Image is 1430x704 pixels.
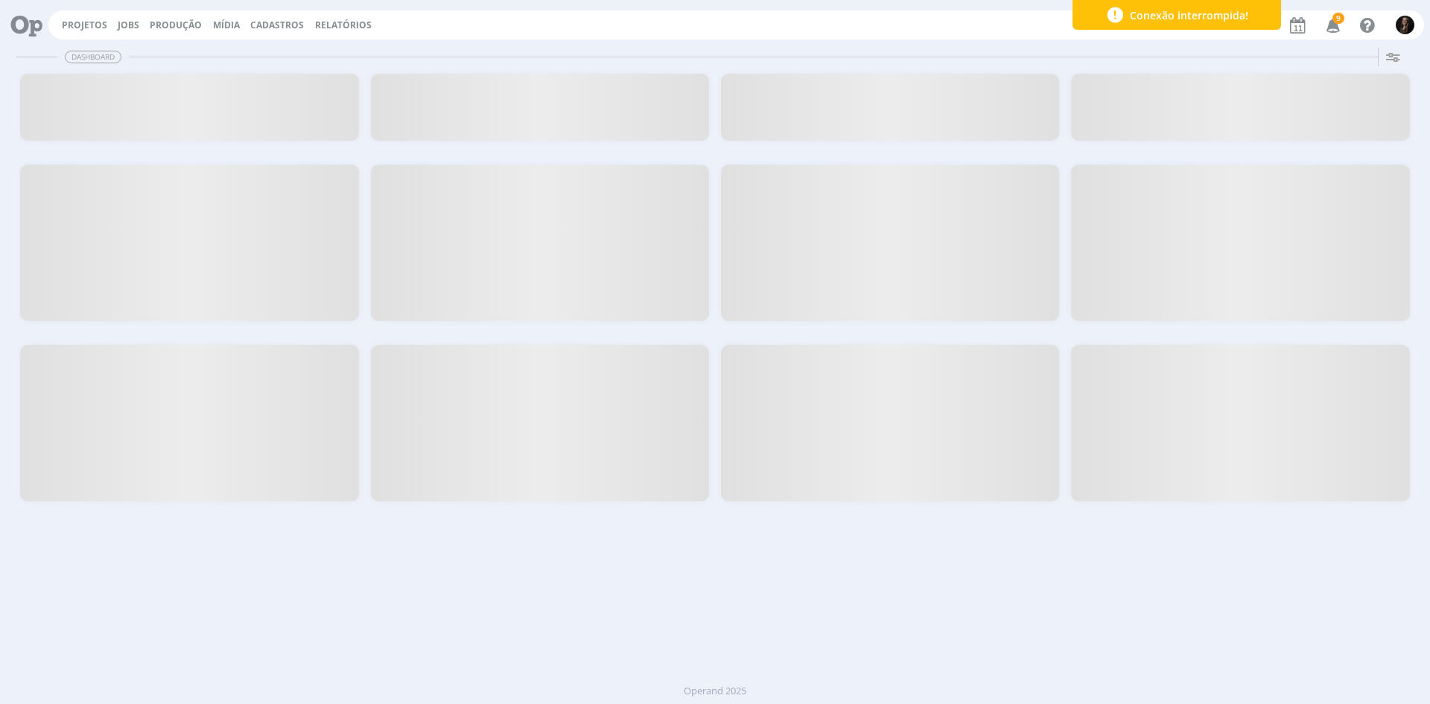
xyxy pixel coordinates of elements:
button: 9 [1317,12,1347,39]
button: Produção [145,19,206,31]
a: Projetos [62,19,107,31]
span: Dashboard [65,51,121,63]
button: N [1395,12,1415,38]
span: Conexão interrompida! [1130,7,1248,23]
img: N [1396,16,1414,34]
button: Mídia [209,19,244,31]
a: Jobs [118,19,139,31]
a: Mídia [213,19,240,31]
a: Relatórios [315,19,372,31]
span: 9 [1332,13,1344,24]
span: Cadastros [250,19,304,31]
a: Produção [150,19,202,31]
button: Projetos [57,19,112,31]
button: Cadastros [246,19,308,31]
button: Relatórios [311,19,376,31]
button: Jobs [113,19,144,31]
